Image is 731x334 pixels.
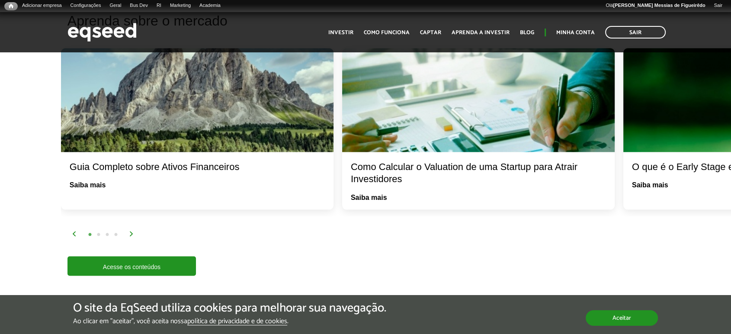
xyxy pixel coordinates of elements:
span: Início [9,3,13,9]
div: Guia Completo sobre Ativos Financeiros [70,161,325,173]
a: Geral [105,2,125,9]
a: Saiba mais [632,181,668,188]
img: arrow%20right.svg [129,231,134,236]
a: RI [152,2,166,9]
button: 4 of 2 [112,230,120,239]
a: Sair [709,2,727,9]
a: Como funciona [364,30,410,35]
a: Início [4,2,18,10]
button: 1 of 2 [86,230,94,239]
a: Investir [328,30,353,35]
strong: [PERSON_NAME] Messias de Figueirêdo [613,3,705,8]
a: Blog [520,30,534,35]
a: Sair [605,26,666,39]
img: EqSeed [67,21,137,44]
img: arrow%20left.svg [72,231,77,236]
a: política de privacidade e de cookies [187,318,287,325]
a: Bus Dev [125,2,152,9]
a: Configurações [66,2,106,9]
button: 2 of 2 [94,230,103,239]
button: Aceitar [586,310,658,326]
a: Marketing [166,2,195,9]
a: Academia [195,2,225,9]
a: Saiba mais [351,194,387,201]
a: Minha conta [556,30,595,35]
a: Olá[PERSON_NAME] Messias de Figueirêdo [601,2,709,9]
div: Como Calcular o Valuation de uma Startup para Atrair Investidores [351,161,606,185]
a: Saiba mais [70,181,106,188]
a: Captar [420,30,441,35]
a: Acesse os conteúdos [67,256,196,276]
a: Aprenda a investir [452,30,510,35]
a: Adicionar empresa [18,2,66,9]
p: Ao clicar em "aceitar", você aceita nossa . [73,317,386,325]
h5: O site da EqSeed utiliza cookies para melhorar sua navegação. [73,302,386,315]
button: 3 of 2 [103,230,112,239]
